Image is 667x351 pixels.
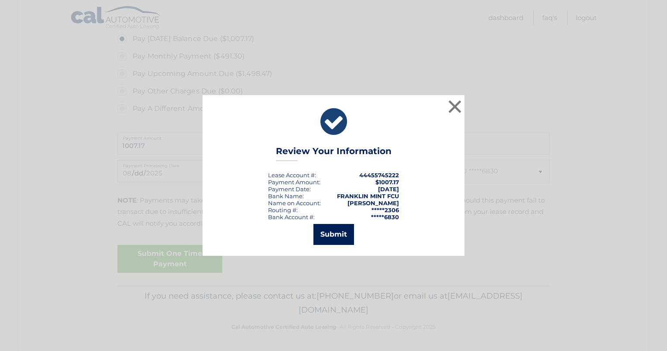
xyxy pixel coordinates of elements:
div: : [268,186,311,193]
div: Bank Name: [268,193,304,200]
strong: 44455745222 [359,172,399,179]
span: [DATE] [378,186,399,193]
button: × [446,98,464,115]
strong: [PERSON_NAME] [347,200,399,206]
div: Lease Account #: [268,172,316,179]
button: Submit [313,224,354,245]
div: Name on Account: [268,200,321,206]
div: Payment Amount: [268,179,320,186]
div: Routing #: [268,206,298,213]
span: Payment Date [268,186,309,193]
span: $1007.17 [375,179,399,186]
strong: FRANKLIN MINT FCU [337,193,399,200]
div: Bank Account #: [268,213,315,220]
h3: Review Your Information [276,146,392,161]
